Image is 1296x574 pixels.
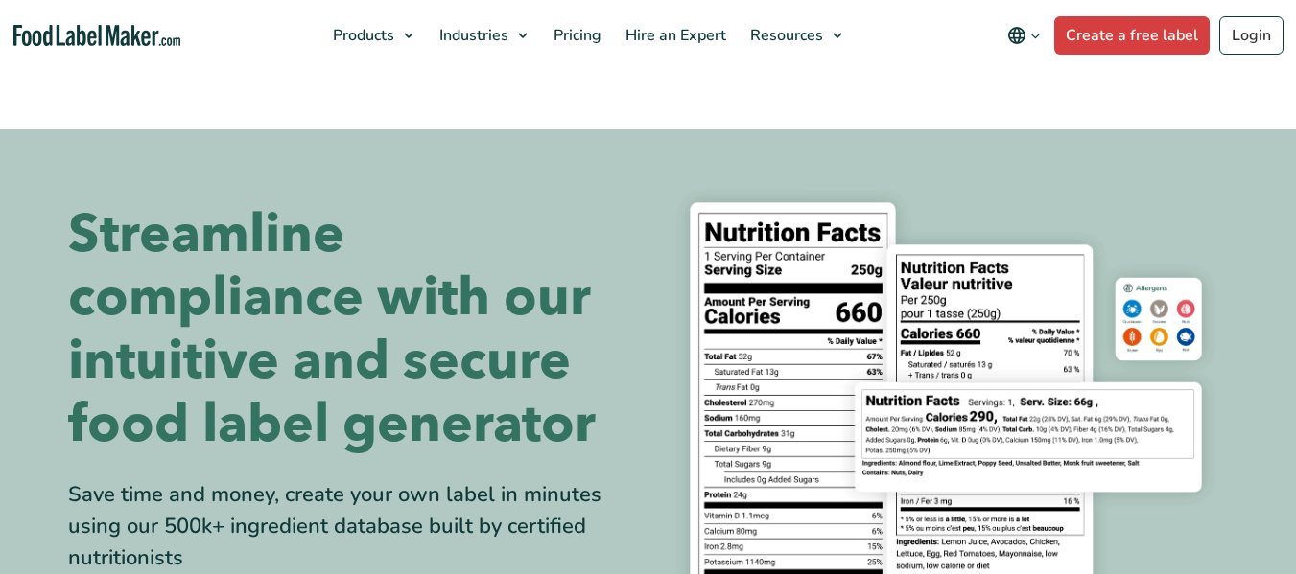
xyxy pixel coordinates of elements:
span: Hire an Expert [620,25,728,46]
span: Products [327,25,396,46]
span: Resources [744,25,825,46]
a: Login [1219,16,1284,55]
div: Save time and money, create your own label in minutes using our 500k+ ingredient database built b... [68,479,634,574]
h1: Streamline compliance with our intuitive and secure food label generator [68,203,634,456]
button: Change language [994,16,1054,55]
a: Food Label Maker homepage [13,25,181,47]
span: Pricing [548,25,603,46]
a: Create a free label [1054,16,1210,55]
span: Industries [434,25,510,46]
